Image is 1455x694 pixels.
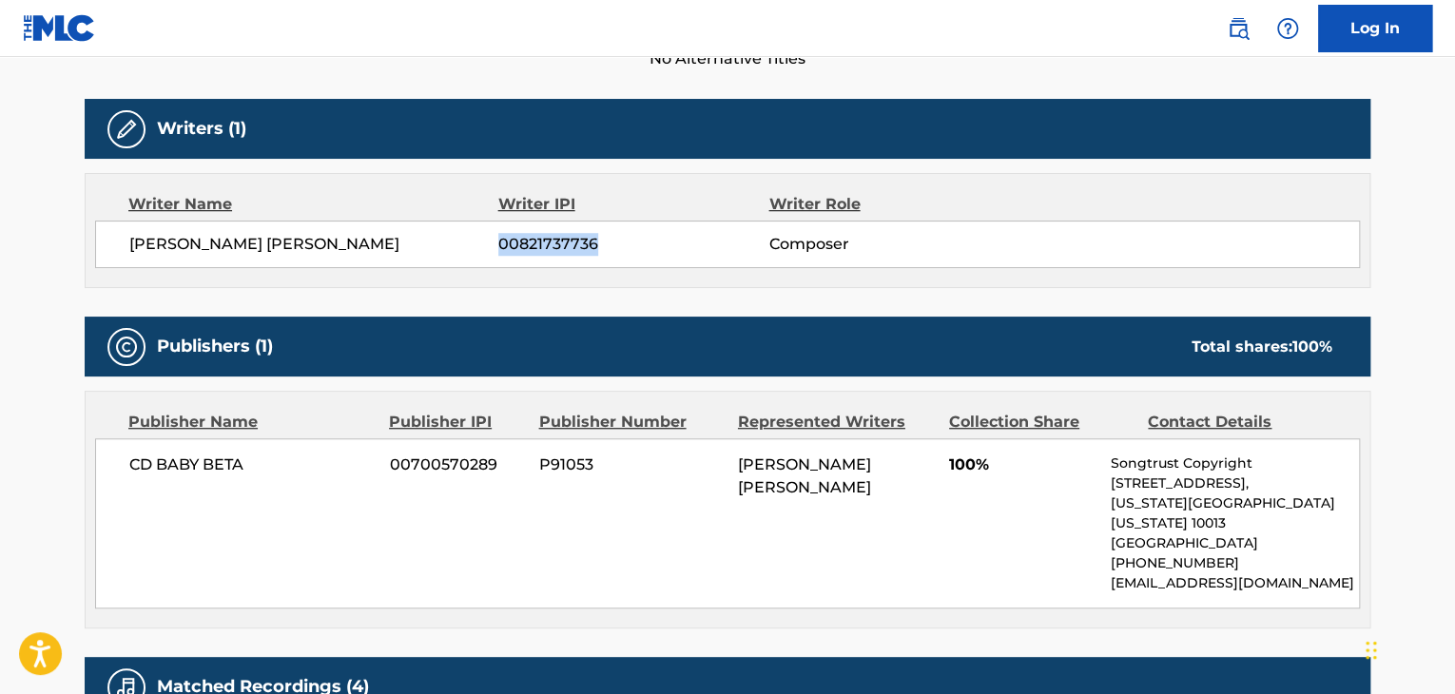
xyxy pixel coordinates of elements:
[1111,573,1359,593] p: [EMAIL_ADDRESS][DOMAIN_NAME]
[128,193,498,216] div: Writer Name
[1111,493,1359,533] p: [US_STATE][GEOGRAPHIC_DATA][US_STATE] 10013
[1366,622,1377,679] div: Drag
[157,118,246,140] h5: Writers (1)
[115,118,138,141] img: Writers
[738,455,871,496] span: [PERSON_NAME] [PERSON_NAME]
[23,14,96,42] img: MLC Logo
[1192,336,1332,358] div: Total shares:
[738,411,935,434] div: Represented Writers
[949,453,1096,476] span: 100%
[1227,17,1250,40] img: search
[157,336,273,357] h5: Publishers (1)
[498,193,769,216] div: Writer IPI
[1148,411,1332,434] div: Contact Details
[129,233,498,256] span: [PERSON_NAME] [PERSON_NAME]
[1111,553,1359,573] p: [PHONE_NUMBER]
[539,453,724,476] span: P91053
[85,48,1370,70] span: No Alternative Titles
[1276,17,1299,40] img: help
[1360,603,1455,694] iframe: Chat Widget
[1292,337,1332,356] span: 100 %
[1111,453,1359,473] p: Songtrust Copyright
[390,453,525,476] span: 00700570289
[768,193,1015,216] div: Writer Role
[538,411,723,434] div: Publisher Number
[768,233,1015,256] span: Composer
[115,336,138,358] img: Publishers
[1269,10,1307,48] div: Help
[1219,10,1257,48] a: Public Search
[498,233,768,256] span: 00821737736
[129,453,376,476] span: CD BABY BETA
[389,411,524,434] div: Publisher IPI
[1111,473,1359,493] p: [STREET_ADDRESS],
[949,411,1134,434] div: Collection Share
[1318,5,1432,52] a: Log In
[128,411,375,434] div: Publisher Name
[1111,533,1359,553] p: [GEOGRAPHIC_DATA]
